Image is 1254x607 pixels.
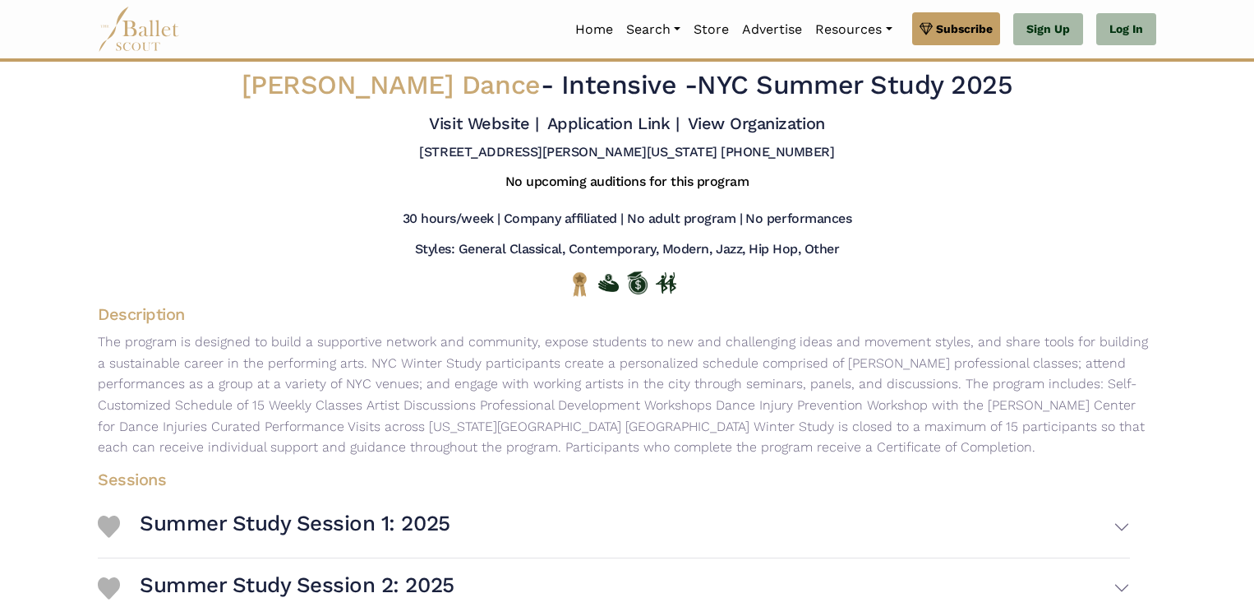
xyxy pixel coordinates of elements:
a: Log In [1096,13,1156,46]
span: Subscribe [936,20,993,38]
a: Home [569,12,620,47]
a: Application Link | [547,114,679,133]
h5: No adult program | [627,211,742,228]
a: Sign Up [1013,13,1083,46]
h5: Company affiliated | [504,211,624,228]
h3: Summer Study Session 1: 2025 [140,510,450,538]
span: Intensive - [561,69,698,100]
a: Subscribe [912,12,1000,45]
a: View Organization [688,114,825,133]
h4: Description [85,303,1169,325]
img: Offers Financial Aid [598,274,619,292]
a: Advertise [735,12,809,47]
h5: No performances [745,211,851,228]
h5: [STREET_ADDRESS][PERSON_NAME][US_STATE] [PHONE_NUMBER] [419,144,834,161]
img: Heart [98,516,120,538]
img: National [569,271,590,297]
a: Resources [809,12,898,47]
img: In Person [656,272,676,294]
h5: No upcoming auditions for this program [505,174,749,191]
img: Heart [98,577,120,600]
p: The program is designed to build a supportive network and community, expose students to new and c... [85,331,1169,458]
h3: Summer Study Session 2: 2025 [140,572,454,600]
img: gem.svg [920,20,933,38]
a: Store [687,12,735,47]
a: Visit Website | [429,114,538,133]
h2: - NYC Summer Study 2025 [188,68,1066,103]
button: Summer Study Session 1: 2025 [140,503,1130,551]
h4: Sessions [85,469,1143,490]
a: Search [620,12,687,47]
img: Offers Scholarship [627,271,648,294]
h5: 30 hours/week | [403,211,500,228]
h5: Styles: General Classical, Contemporary, Modern, Jazz, Hip Hop, Other [415,241,840,258]
span: [PERSON_NAME] Dance [242,69,541,100]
